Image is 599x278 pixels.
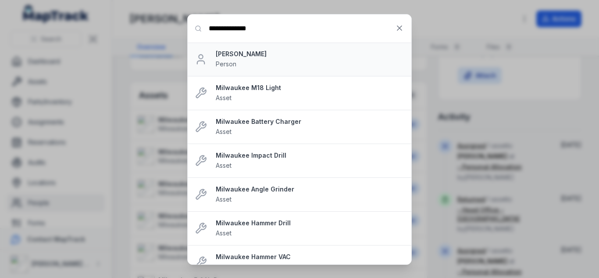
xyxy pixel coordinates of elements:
[216,94,232,101] span: Asset
[216,253,404,261] strong: Milwaukee Hammer VAC
[216,117,404,126] strong: Milwaukee Battery Charger
[216,219,404,227] strong: Milwaukee Hammer Drill
[216,50,404,58] strong: [PERSON_NAME]
[216,219,404,238] a: Milwaukee Hammer DrillAsset
[216,128,232,135] span: Asset
[216,263,232,271] span: Asset
[216,117,404,137] a: Milwaukee Battery ChargerAsset
[216,253,404,272] a: Milwaukee Hammer VACAsset
[216,185,404,204] a: Milwaukee Angle GrinderAsset
[216,83,404,92] strong: Milwaukee M18 Light
[216,229,232,237] span: Asset
[216,195,232,203] span: Asset
[216,162,232,169] span: Asset
[216,151,404,160] strong: Milwaukee Impact Drill
[216,60,236,68] span: Person
[216,83,404,103] a: Milwaukee M18 LightAsset
[216,151,404,170] a: Milwaukee Impact DrillAsset
[216,50,404,69] a: [PERSON_NAME]Person
[216,185,404,194] strong: Milwaukee Angle Grinder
